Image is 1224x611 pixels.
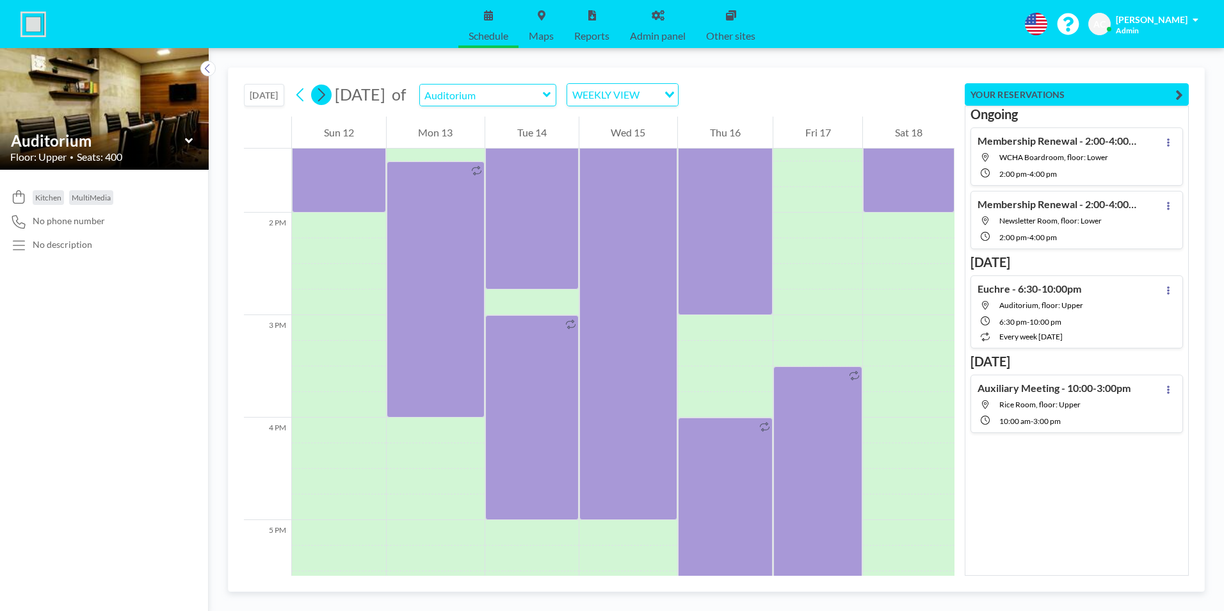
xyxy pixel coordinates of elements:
span: 10:00 PM [1029,317,1061,327]
span: - [1027,169,1029,179]
div: 1 PM [244,110,291,213]
div: Mon 13 [387,117,485,149]
span: • [70,153,74,161]
span: WEEKLY VIEW [570,86,642,103]
div: Sat 18 [863,117,954,149]
span: No phone number [33,215,105,227]
div: Wed 15 [579,117,678,149]
span: Auditorium, floor: Upper [999,300,1083,310]
span: AC [1093,19,1106,30]
button: YOUR RESERVATIONS [965,83,1189,106]
input: Auditorium [11,131,185,150]
span: 3:00 PM [1033,416,1061,426]
h3: [DATE] [970,254,1183,270]
span: Other sites [706,31,755,41]
span: Maps [529,31,554,41]
button: [DATE] [244,84,284,106]
span: MultiMedia [72,193,111,202]
span: [PERSON_NAME] [1116,14,1188,25]
div: Search for option [567,84,678,106]
span: 6:30 PM [999,317,1027,327]
span: WCHA Boardroom, floor: Lower [999,152,1108,162]
h4: Membership Renewal - 2:00-4:00pm [978,134,1138,147]
div: 4 PM [244,418,291,520]
span: of [392,85,406,104]
h3: [DATE] [970,354,1183,370]
span: Newsletter Room, floor: Lower [999,216,1102,225]
span: Reports [574,31,609,41]
span: Admin [1116,26,1139,35]
span: - [1027,232,1029,242]
h4: Euchre - 6:30-10:00pm [978,282,1081,295]
span: - [1031,416,1033,426]
h4: Auxiliary Meeting - 10:00-3:00pm [978,382,1131,395]
div: Sun 12 [292,117,386,149]
span: 2:00 PM [999,169,1027,179]
span: - [1027,317,1029,327]
span: Floor: Upper [10,151,67,163]
span: 2:00 PM [999,232,1027,242]
span: Admin panel [630,31,686,41]
span: every week [DATE] [999,332,1063,341]
div: 2 PM [244,213,291,315]
h3: Ongoing [970,106,1183,122]
h4: Membership Renewal - 2:00-4:00pm [978,198,1138,211]
span: 4:00 PM [1029,169,1057,179]
span: Rice Room, floor: Upper [999,400,1081,409]
span: Seats: 400 [77,151,122,163]
span: Kitchen [35,193,61,202]
div: Fri 17 [773,117,863,149]
div: Tue 14 [485,117,579,149]
img: organization-logo [20,12,46,37]
input: Auditorium [420,85,543,106]
span: Schedule [469,31,508,41]
span: [DATE] [335,85,385,104]
div: 3 PM [244,315,291,418]
span: 10:00 AM [999,416,1031,426]
div: No description [33,239,92,250]
div: Thu 16 [678,117,773,149]
span: 4:00 PM [1029,232,1057,242]
input: Search for option [643,86,657,103]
